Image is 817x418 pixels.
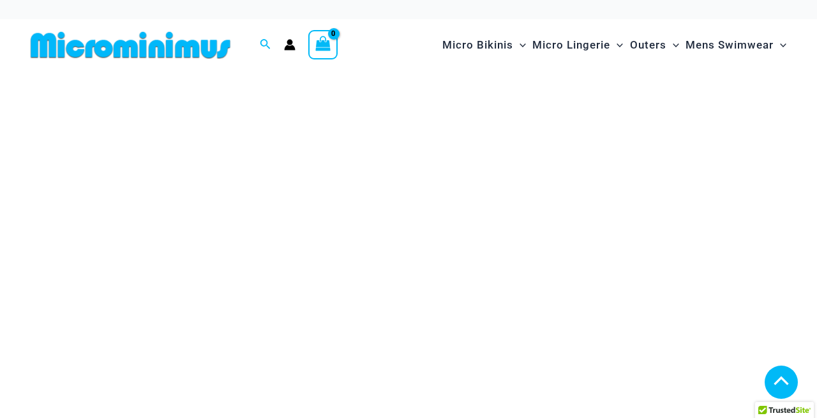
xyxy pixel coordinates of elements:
span: Outers [630,29,666,61]
img: MM SHOP LOGO FLAT [26,31,236,59]
span: Menu Toggle [513,29,526,61]
span: Menu Toggle [666,29,679,61]
span: Mens Swimwear [686,29,774,61]
a: OutersMenu ToggleMenu Toggle [627,26,682,65]
nav: Site Navigation [437,24,791,66]
span: Micro Bikinis [442,29,513,61]
a: View Shopping Cart, empty [308,30,338,59]
a: Mens SwimwearMenu ToggleMenu Toggle [682,26,790,65]
a: Search icon link [260,37,271,53]
span: Menu Toggle [774,29,786,61]
a: Micro BikinisMenu ToggleMenu Toggle [439,26,529,65]
a: Micro LingerieMenu ToggleMenu Toggle [529,26,626,65]
a: Account icon link [284,39,296,50]
span: Menu Toggle [610,29,623,61]
span: Micro Lingerie [532,29,610,61]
